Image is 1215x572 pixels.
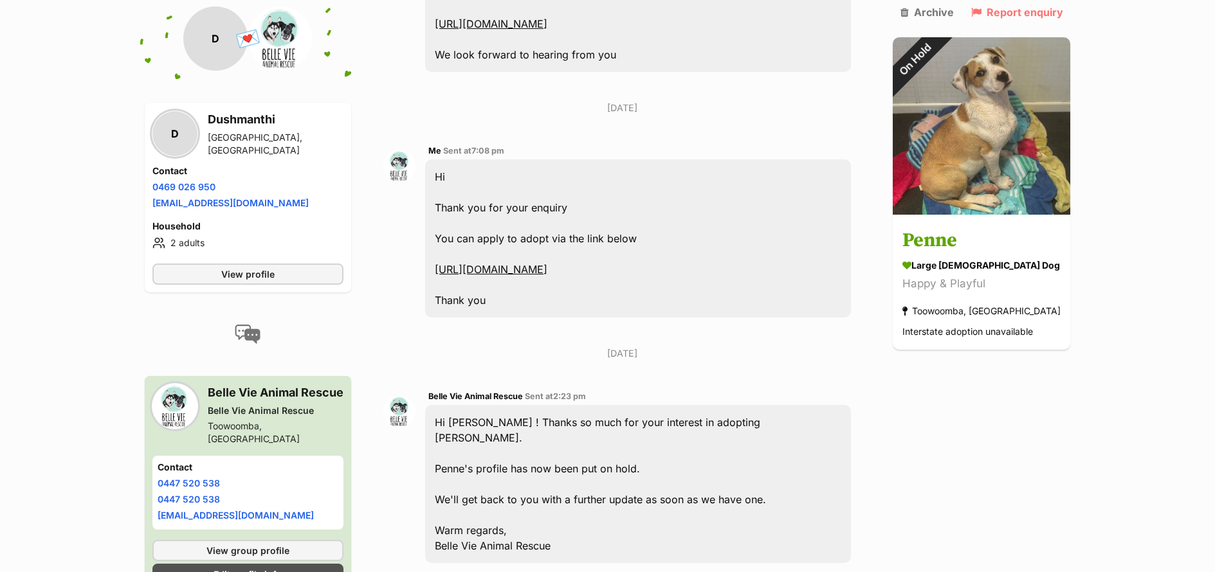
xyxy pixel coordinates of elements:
a: 0469 026 950 [152,181,215,192]
span: View profile [221,267,275,281]
img: Penne [893,37,1070,215]
span: Me [428,146,441,156]
span: Interstate adoption unavailable [902,326,1033,337]
div: Toowoomba, [GEOGRAPHIC_DATA] [208,420,344,445]
a: [EMAIL_ADDRESS][DOMAIN_NAME] [158,510,314,521]
h3: Penne [902,227,1061,256]
div: Toowoomba, [GEOGRAPHIC_DATA] [902,303,1061,320]
h4: Contact [152,165,344,177]
a: Archive [900,6,954,18]
span: 2:23 pm [553,391,586,401]
a: Report enquiry [971,6,1063,18]
a: Penne large [DEMOGRAPHIC_DATA] Dog Happy & Playful Toowoomba, [GEOGRAPHIC_DATA] Interstate adopti... [893,217,1070,350]
p: [DATE] [383,101,861,114]
div: Hi Thank you for your enquiry You can apply to adopt via the link below Thank you [425,159,851,317]
h3: Belle Vie Animal Rescue [208,384,344,402]
h3: Dushmanthi [208,111,344,129]
span: Belle Vie Animal Rescue [428,391,523,401]
span: Sent at [443,146,504,156]
div: D [183,6,248,71]
div: Hi [PERSON_NAME] ! Thanks so much for your interest in adopting [PERSON_NAME]. Penne's profile ha... [425,405,851,563]
a: [URL][DOMAIN_NAME] [435,17,547,30]
img: Belle Vie Animal Rescue profile pic [383,395,416,427]
div: On Hold [876,21,955,99]
a: View profile [152,264,344,285]
img: Belle Vie Animal Rescue profile pic [152,384,197,429]
a: View group profile [152,540,344,561]
li: 2 adults [152,235,344,251]
img: Belle Vie Animal Rescue profile pic [248,6,312,71]
div: D [152,111,197,156]
span: Sent at [525,391,586,401]
span: View group profile [206,544,289,557]
div: Happy & Playful [902,276,1061,293]
img: conversation-icon-4a6f8262b818ee0b60e3300018af0b2d0b884aa5de6e9bcb8d3d4eeb1a70a7c4.svg [235,325,260,344]
img: Belle Vie Animal Rescue profile pic [383,150,416,182]
h4: Contact [158,461,339,474]
span: 💌 [233,25,262,53]
a: [EMAIL_ADDRESS][DOMAIN_NAME] [152,197,309,208]
a: 0447 520 538 [158,478,220,488]
span: 7:08 pm [471,146,504,156]
p: [DATE] [383,346,861,360]
a: On Hold [893,204,1070,217]
a: [URL][DOMAIN_NAME] [435,263,547,276]
div: large [DEMOGRAPHIC_DATA] Dog [902,259,1061,273]
div: Belle Vie Animal Rescue [208,404,344,417]
a: 0447 520 538 [158,494,220,505]
div: [GEOGRAPHIC_DATA], [GEOGRAPHIC_DATA] [208,131,344,157]
h4: Household [152,220,344,233]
